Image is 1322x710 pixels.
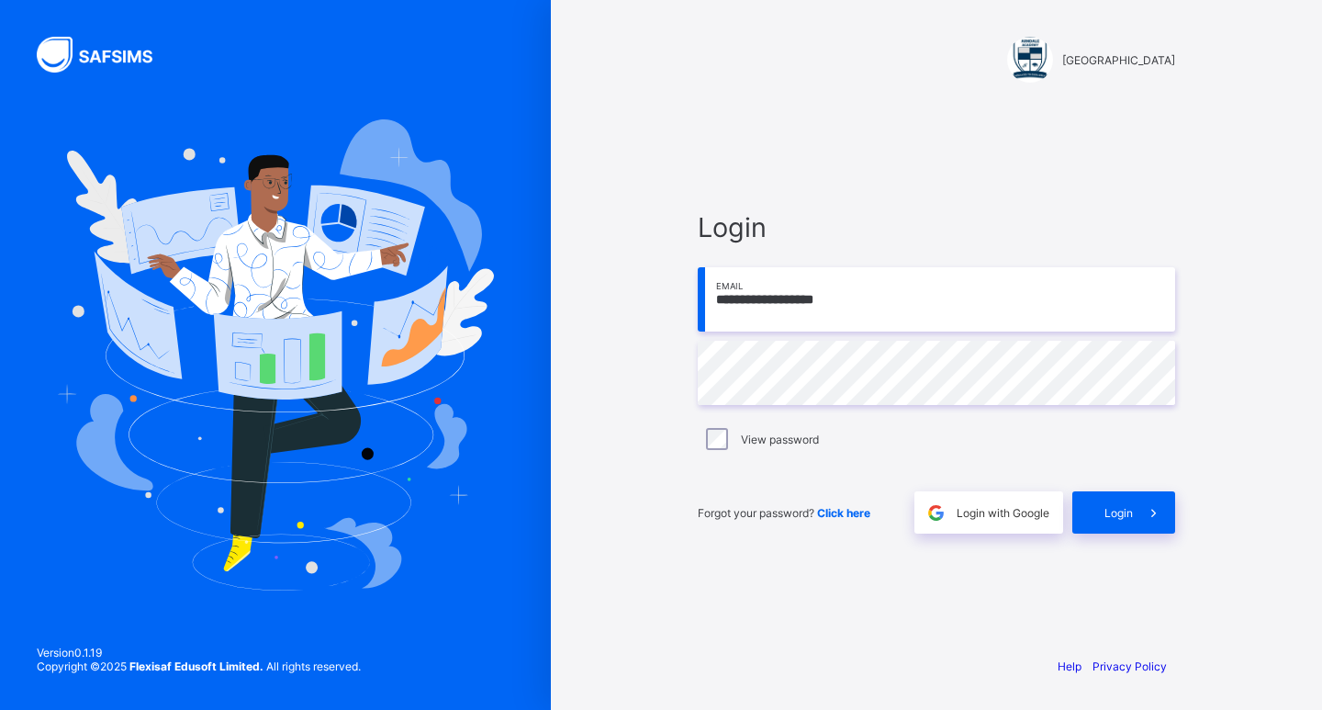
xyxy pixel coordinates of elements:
[1058,659,1081,673] a: Help
[957,506,1049,520] span: Login with Google
[817,506,870,520] a: Click here
[37,37,174,73] img: SAFSIMS Logo
[925,502,947,524] img: google.396cfc9801f0270233282035f929180a.svg
[57,119,494,590] img: Hero Image
[37,646,361,659] span: Version 0.1.19
[37,659,361,673] span: Copyright © 2025 All rights reserved.
[129,659,263,673] strong: Flexisaf Edusoft Limited.
[1104,506,1133,520] span: Login
[741,433,819,446] label: View password
[1062,53,1175,67] span: [GEOGRAPHIC_DATA]
[1092,659,1167,673] a: Privacy Policy
[698,506,870,520] span: Forgot your password?
[698,211,1175,243] span: Login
